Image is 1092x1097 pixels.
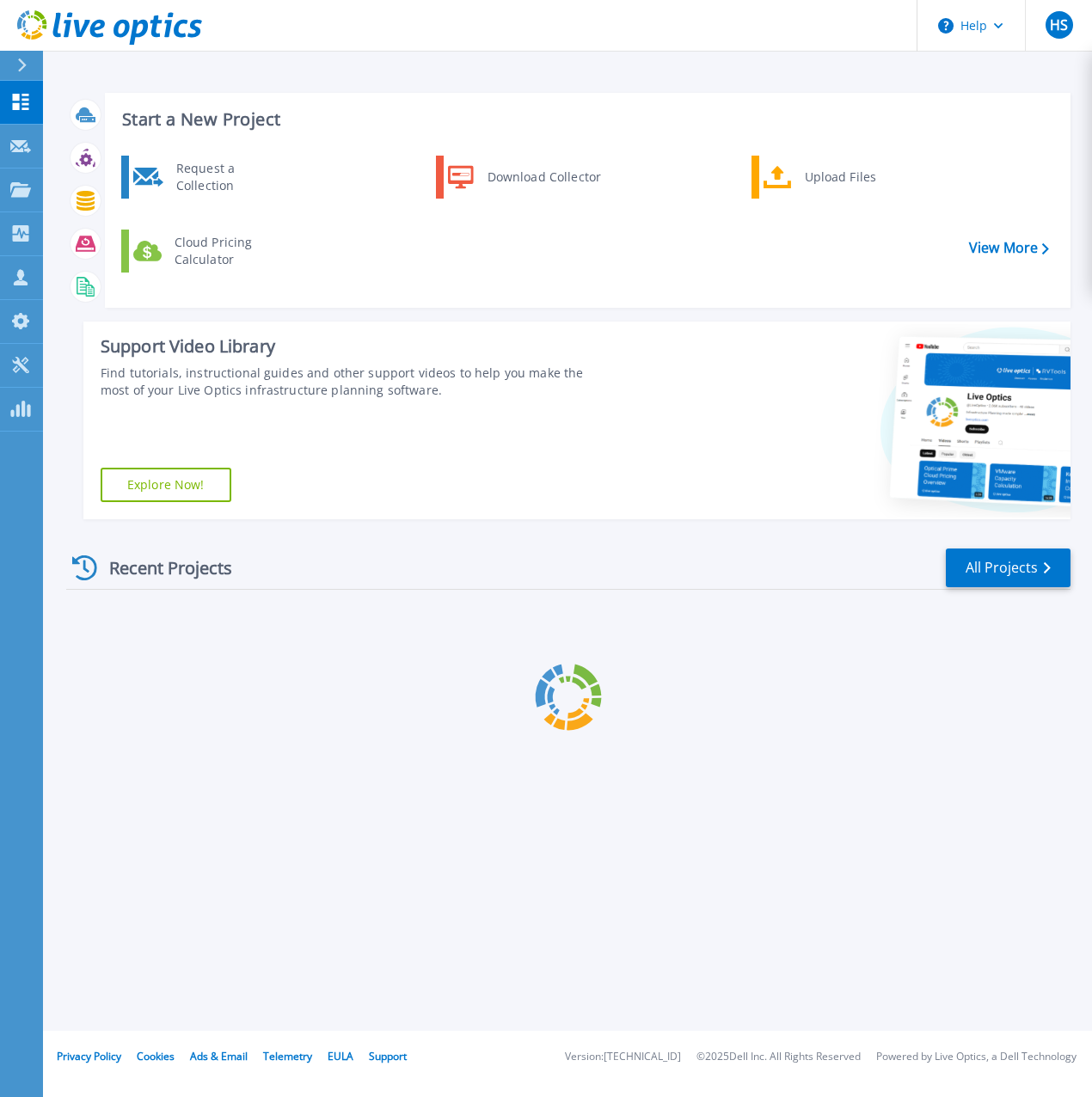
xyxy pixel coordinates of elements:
[876,1051,1077,1063] li: Powered by Live Optics, a Dell Technology
[796,160,923,194] div: Upload Files
[166,234,293,268] div: Cloud Pricing Calculator
[137,1049,175,1063] a: Cookies
[101,335,614,358] div: Support Video Library
[66,547,255,589] div: Recent Projects
[122,110,1048,129] h3: Start a New Project
[101,468,231,502] a: Explore Now!
[1050,18,1068,32] span: HS
[969,240,1049,256] a: View More
[946,548,1071,587] a: All Projects
[168,160,293,194] div: Request a Collection
[121,230,298,273] a: Cloud Pricing Calculator
[263,1049,312,1063] a: Telemetry
[101,365,614,399] div: Find tutorials, instructional guides and other support videos to help you make the most of your L...
[369,1049,407,1063] a: Support
[57,1049,121,1063] a: Privacy Policy
[479,160,609,194] div: Download Collector
[565,1051,681,1063] li: Version: [TECHNICAL_ID]
[436,156,612,199] a: Download Collector
[190,1049,248,1063] a: Ads & Email
[121,156,298,199] a: Request a Collection
[328,1049,353,1063] a: EULA
[696,1051,861,1063] li: © 2025 Dell Inc. All Rights Reserved
[752,156,928,199] a: Upload Files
